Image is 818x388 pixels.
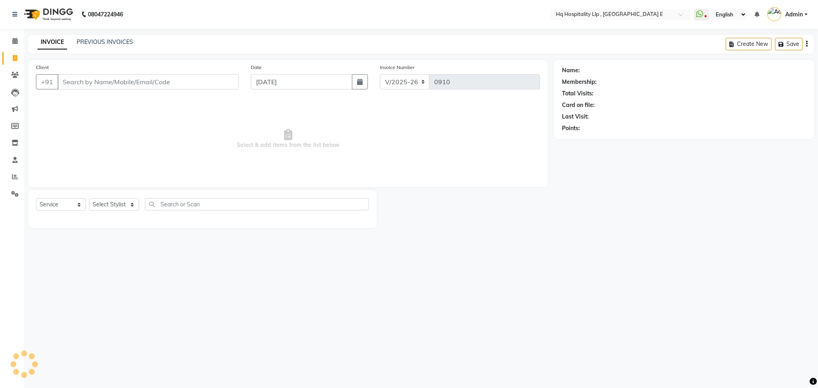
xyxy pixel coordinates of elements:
span: Admin [785,10,803,19]
button: +91 [36,74,58,89]
button: Save [775,38,803,50]
div: Points: [562,124,580,133]
input: Search or Scan [145,198,369,210]
span: Select & add items from the list below [36,99,540,179]
label: Client [36,64,49,71]
label: Date [251,64,262,71]
input: Search by Name/Mobile/Email/Code [58,74,239,89]
div: Last Visit: [562,113,589,121]
img: Admin [767,7,781,21]
div: Card on file: [562,101,595,109]
a: INVOICE [38,35,67,49]
div: Total Visits: [562,89,594,98]
a: PREVIOUS INVOICES [77,38,133,46]
img: logo [20,3,75,26]
div: Membership: [562,78,597,86]
b: 08047224946 [88,3,123,26]
button: Create New [726,38,772,50]
div: Name: [562,66,580,75]
label: Invoice Number [380,64,415,71]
